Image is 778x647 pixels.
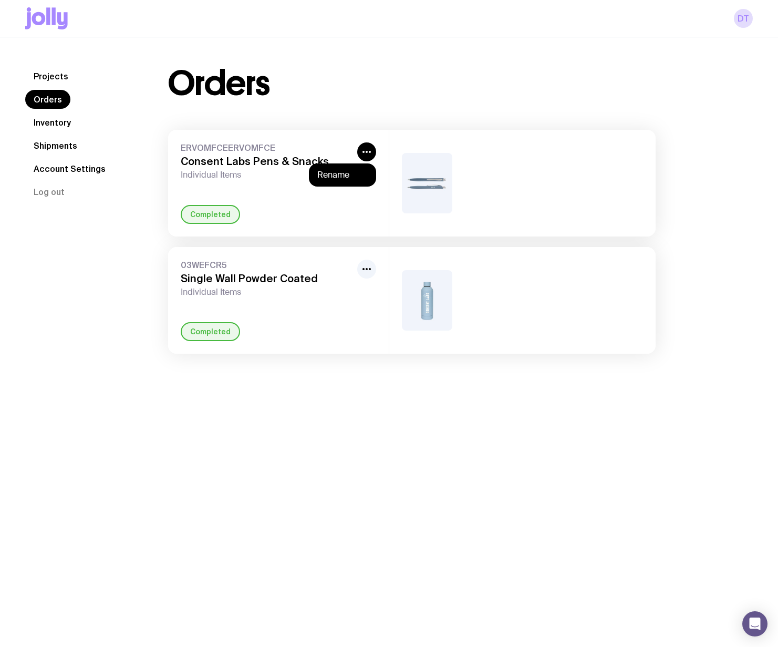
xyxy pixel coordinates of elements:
h3: Single Wall Powder Coated [181,272,353,285]
div: Open Intercom Messenger [742,611,767,636]
h3: Consent Labs Pens & Snacks [181,155,353,168]
span: Individual Items [181,287,353,297]
button: Log out [25,182,73,201]
button: Rename [317,170,368,180]
span: ERVOMFCEERVOMFCE [181,142,353,153]
span: Individual Items [181,170,353,180]
div: Completed [181,205,240,224]
a: Shipments [25,136,86,155]
a: Inventory [25,113,79,132]
a: Orders [25,90,70,109]
a: DT [734,9,753,28]
div: Completed [181,322,240,341]
a: Account Settings [25,159,114,178]
span: 03WEFCR5 [181,260,353,270]
a: Projects [25,67,77,86]
h1: Orders [168,67,269,100]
